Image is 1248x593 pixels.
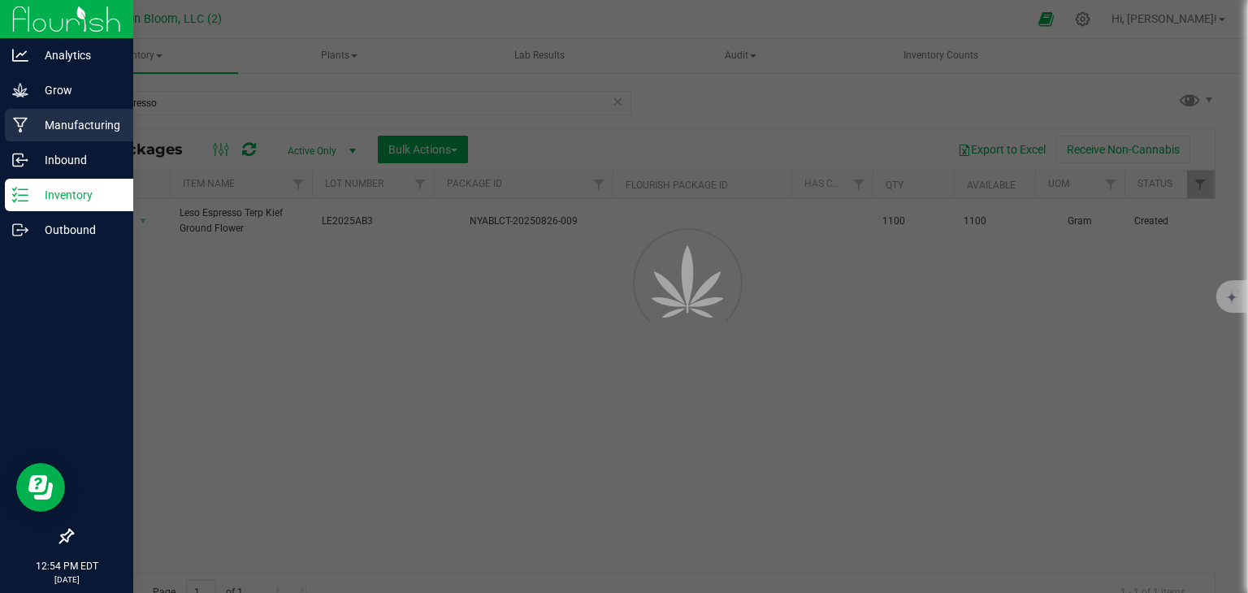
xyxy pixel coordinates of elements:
p: Inventory [28,185,126,205]
inline-svg: Inbound [12,152,28,168]
inline-svg: Grow [12,82,28,98]
p: Outbound [28,220,126,240]
inline-svg: Outbound [12,222,28,238]
p: Manufacturing [28,115,126,135]
p: Grow [28,80,126,100]
inline-svg: Analytics [12,47,28,63]
inline-svg: Inventory [12,187,28,203]
iframe: Resource center [16,463,65,512]
p: 12:54 PM EDT [7,559,126,574]
p: Inbound [28,150,126,170]
p: [DATE] [7,574,126,586]
p: Analytics [28,45,126,65]
inline-svg: Manufacturing [12,117,28,133]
